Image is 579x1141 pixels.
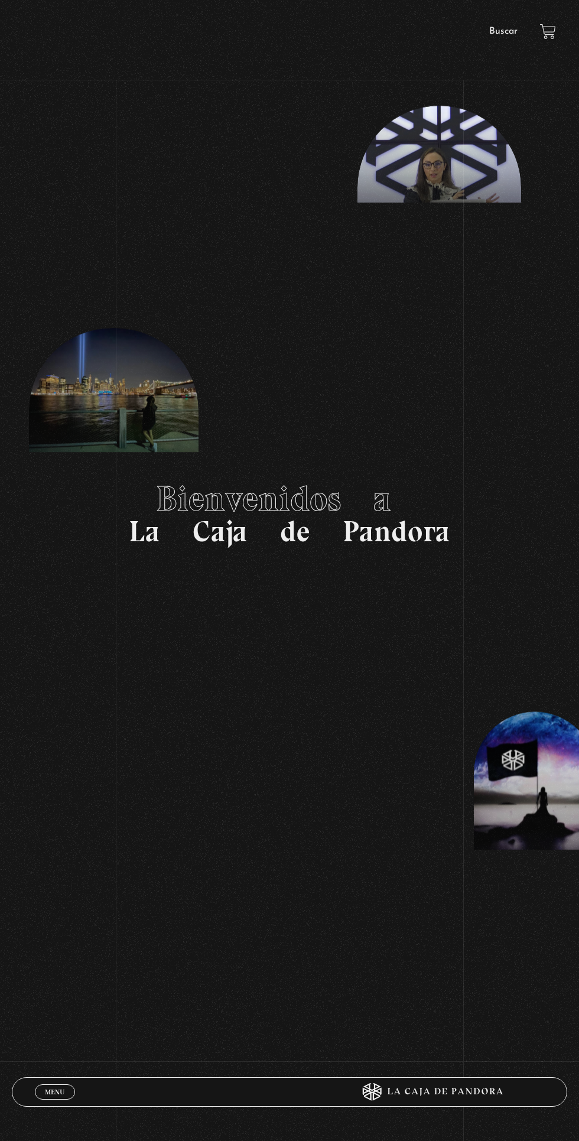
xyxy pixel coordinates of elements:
span: Bienvenidos a [156,477,424,520]
a: View your shopping cart [540,24,556,40]
span: Cerrar [41,1098,69,1107]
span: Menu [45,1088,64,1096]
h1: La Caja de Pandora [129,481,450,546]
a: Buscar [489,27,518,36]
